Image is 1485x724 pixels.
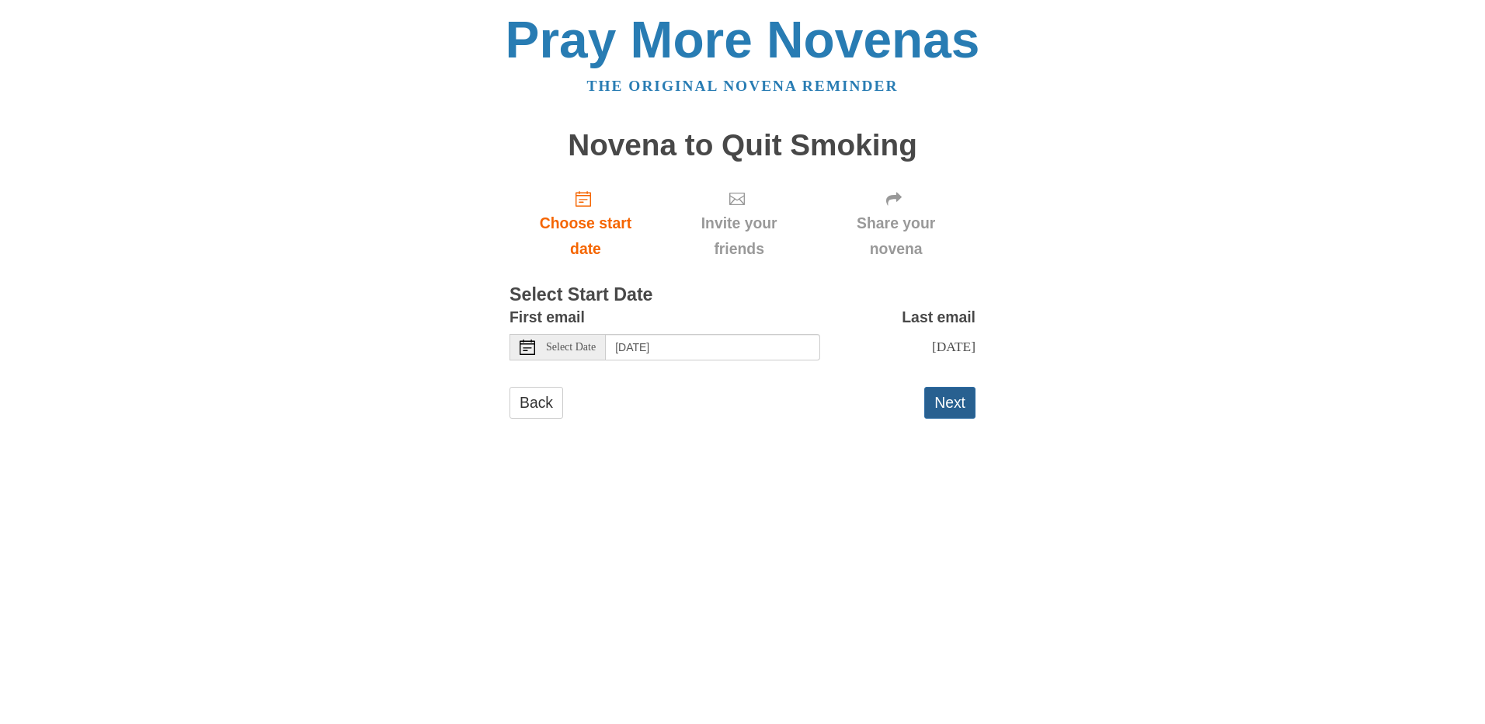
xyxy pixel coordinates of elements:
span: Invite your friends [677,211,801,262]
a: The original novena reminder [587,78,899,94]
span: Select Date [546,342,596,353]
label: First email [509,305,585,330]
h3: Select Start Date [509,285,976,305]
span: Choose start date [525,211,646,262]
label: Last email [902,305,976,330]
button: Next [924,387,976,419]
span: Share your novena [832,211,960,262]
div: Click "Next" to confirm your start date first. [816,177,976,270]
h1: Novena to Quit Smoking [509,129,976,162]
div: Click "Next" to confirm your start date first. [662,177,816,270]
a: Choose start date [509,177,662,270]
a: Back [509,387,563,419]
span: [DATE] [932,339,976,354]
a: Pray More Novenas [506,11,980,68]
